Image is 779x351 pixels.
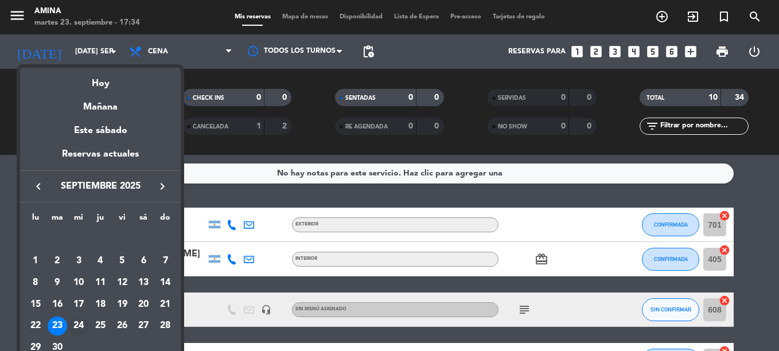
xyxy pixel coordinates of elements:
[32,180,45,193] i: keyboard_arrow_left
[112,317,132,336] div: 26
[26,251,45,271] div: 1
[46,251,68,272] td: 2 de septiembre de 2025
[48,273,67,292] div: 9
[155,317,175,336] div: 28
[134,273,153,292] div: 13
[155,251,175,271] div: 7
[20,91,181,115] div: Mañana
[69,251,88,271] div: 3
[152,179,173,194] button: keyboard_arrow_right
[48,295,67,314] div: 16
[91,317,110,336] div: 25
[69,273,88,292] div: 10
[25,251,46,272] td: 1 de septiembre de 2025
[91,251,110,271] div: 4
[68,211,89,229] th: miércoles
[134,251,153,271] div: 6
[20,147,181,170] div: Reservas actuales
[89,211,111,229] th: jueves
[154,251,176,272] td: 7 de septiembre de 2025
[49,179,152,194] span: septiembre 2025
[154,272,176,294] td: 14 de septiembre de 2025
[26,295,45,314] div: 15
[133,294,155,315] td: 20 de septiembre de 2025
[25,229,176,251] td: SEP.
[20,68,181,91] div: Hoy
[46,211,68,229] th: martes
[154,211,176,229] th: domingo
[111,315,133,337] td: 26 de septiembre de 2025
[154,294,176,315] td: 21 de septiembre de 2025
[134,295,153,314] div: 20
[25,315,46,337] td: 22 de septiembre de 2025
[46,315,68,337] td: 23 de septiembre de 2025
[111,211,133,229] th: viernes
[46,294,68,315] td: 16 de septiembre de 2025
[68,251,89,272] td: 3 de septiembre de 2025
[111,294,133,315] td: 19 de septiembre de 2025
[68,294,89,315] td: 17 de septiembre de 2025
[26,317,45,336] div: 22
[154,315,176,337] td: 28 de septiembre de 2025
[69,317,88,336] div: 24
[25,211,46,229] th: lunes
[155,295,175,314] div: 21
[111,251,133,272] td: 5 de septiembre de 2025
[89,315,111,337] td: 25 de septiembre de 2025
[133,211,155,229] th: sábado
[69,295,88,314] div: 17
[91,273,110,292] div: 11
[112,251,132,271] div: 5
[112,273,132,292] div: 12
[133,251,155,272] td: 6 de septiembre de 2025
[89,251,111,272] td: 4 de septiembre de 2025
[89,294,111,315] td: 18 de septiembre de 2025
[111,272,133,294] td: 12 de septiembre de 2025
[46,272,68,294] td: 9 de septiembre de 2025
[155,180,169,193] i: keyboard_arrow_right
[112,295,132,314] div: 19
[68,315,89,337] td: 24 de septiembre de 2025
[28,179,49,194] button: keyboard_arrow_left
[68,272,89,294] td: 10 de septiembre de 2025
[25,294,46,315] td: 15 de septiembre de 2025
[91,295,110,314] div: 18
[26,273,45,292] div: 8
[133,315,155,337] td: 27 de septiembre de 2025
[48,317,67,336] div: 23
[20,115,181,147] div: Este sábado
[134,317,153,336] div: 27
[133,272,155,294] td: 13 de septiembre de 2025
[48,251,67,271] div: 2
[25,272,46,294] td: 8 de septiembre de 2025
[89,272,111,294] td: 11 de septiembre de 2025
[155,273,175,292] div: 14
